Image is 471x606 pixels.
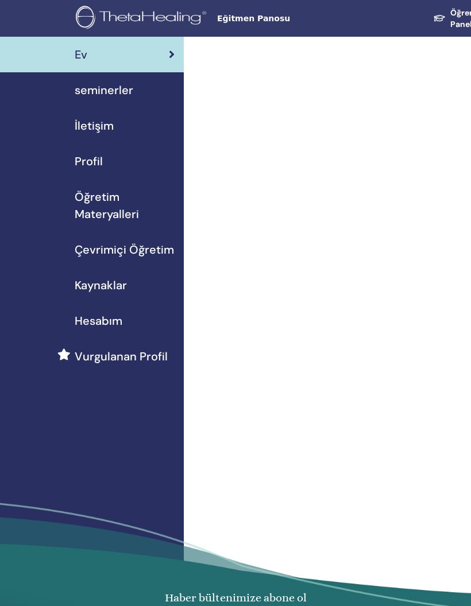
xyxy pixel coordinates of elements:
[75,278,127,293] font: Kaynaklar
[75,83,133,98] font: seminerler
[217,14,290,23] font: Eğitmen Panosu
[75,118,114,133] font: İletişim
[75,242,174,257] font: Çevrimiçi Öğretim
[75,189,139,222] font: Öğretim Materyalleri
[76,6,210,32] img: logo.png
[75,313,122,328] font: Hesabım
[75,349,168,364] font: Vurgulanan Profil
[75,154,103,169] font: Profil
[75,47,87,62] font: Ev
[433,14,446,22] img: graduation-cap-white.svg
[165,591,307,604] font: Haber bültenimize abone ol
